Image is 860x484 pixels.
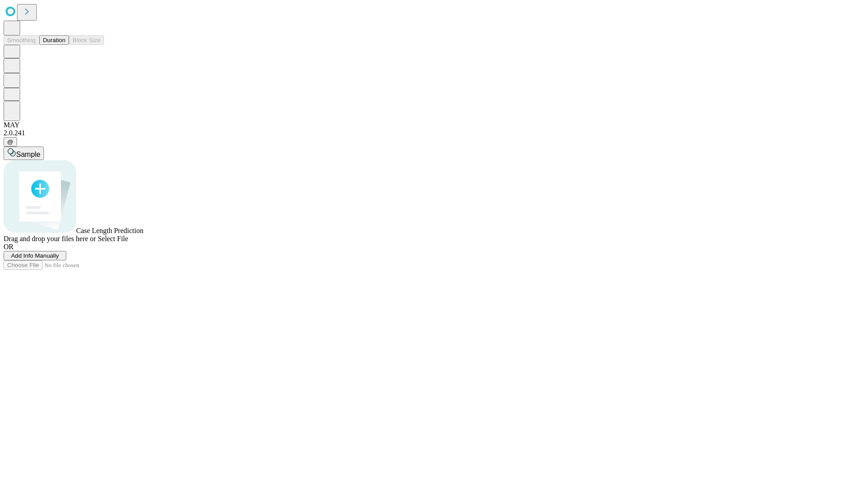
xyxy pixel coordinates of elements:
[98,235,128,242] span: Select File
[76,227,143,234] span: Case Length Prediction
[4,35,39,45] button: Smoothing
[4,147,44,160] button: Sample
[39,35,69,45] button: Duration
[7,138,13,145] span: @
[69,35,104,45] button: Block Size
[4,243,13,251] span: OR
[4,235,96,242] span: Drag and drop your files here or
[4,121,856,129] div: MAY
[4,129,856,137] div: 2.0.241
[11,252,59,259] span: Add Info Manually
[4,251,66,260] button: Add Info Manually
[4,137,17,147] button: @
[16,151,40,158] span: Sample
